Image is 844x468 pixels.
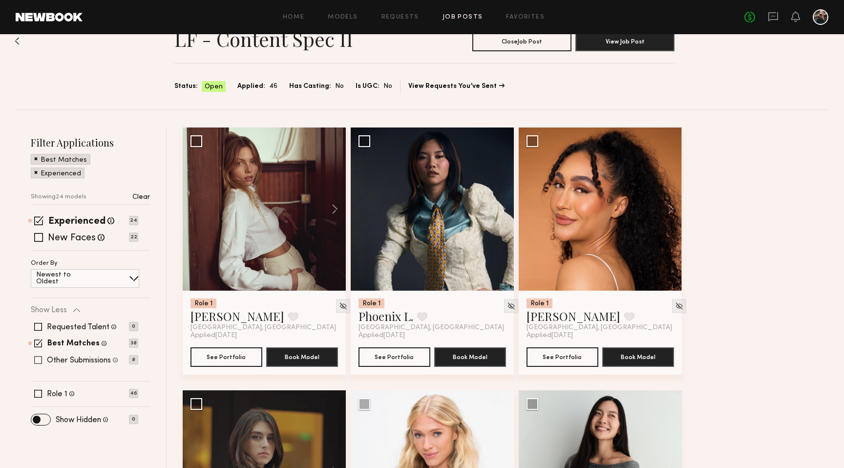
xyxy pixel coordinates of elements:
h1: LF - Content Spec II [174,27,353,51]
button: See Portfolio [527,347,598,367]
img: Unhide Model [507,302,515,310]
span: Is UGC: [356,81,380,92]
label: Experienced [48,217,105,227]
a: Phoenix L. [359,308,413,324]
span: No [335,81,344,92]
p: Newest to Oldest [36,272,94,285]
div: Applied [DATE] [359,332,506,340]
button: Book Model [266,347,338,367]
a: Requests [381,14,419,21]
button: See Portfolio [190,347,262,367]
span: No [383,81,392,92]
span: Status: [174,81,198,92]
div: Applied [DATE] [190,332,338,340]
a: Models [328,14,358,21]
label: Best Matches [47,340,100,348]
a: Job Posts [443,14,483,21]
p: 0 [129,415,138,424]
a: Book Model [434,352,506,361]
span: [GEOGRAPHIC_DATA], [GEOGRAPHIC_DATA] [527,324,672,332]
button: Book Model [434,347,506,367]
span: Has Casting: [289,81,331,92]
span: Applied: [237,81,265,92]
span: [GEOGRAPHIC_DATA], [GEOGRAPHIC_DATA] [359,324,504,332]
img: Unhide Model [339,302,347,310]
div: Applied [DATE] [527,332,674,340]
p: 22 [129,233,138,242]
div: Role 1 [527,298,552,308]
span: Open [205,82,223,92]
a: [PERSON_NAME] [527,308,620,324]
a: Book Model [602,352,674,361]
p: Show Less [31,306,67,314]
label: New Faces [48,234,96,243]
a: Book Model [266,352,338,361]
p: 38 [129,339,138,348]
p: Experienced [41,170,81,177]
p: 24 [129,216,138,225]
button: CloseJob Post [472,32,571,51]
div: Role 1 [190,298,216,308]
label: Other Submissions [47,357,111,364]
a: View Requests You’ve Sent [408,83,505,90]
label: Show Hidden [56,416,101,424]
p: 8 [129,355,138,364]
span: 46 [269,81,277,92]
img: Unhide Model [675,302,683,310]
p: Showing 24 models [31,194,86,200]
a: Home [283,14,305,21]
p: 46 [129,389,138,398]
a: [PERSON_NAME] [190,308,284,324]
a: Favorites [506,14,545,21]
p: Order By [31,260,58,267]
label: Role 1 [47,390,67,398]
button: Book Model [602,347,674,367]
button: See Portfolio [359,347,430,367]
p: Best Matches [41,157,87,164]
button: View Job Post [575,32,675,51]
label: Requested Talent [47,323,109,331]
p: Clear [132,194,150,201]
h2: Filter Applications [31,136,150,149]
p: 0 [129,322,138,331]
span: [GEOGRAPHIC_DATA], [GEOGRAPHIC_DATA] [190,324,336,332]
img: Back to previous page [15,37,20,45]
div: Role 1 [359,298,384,308]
